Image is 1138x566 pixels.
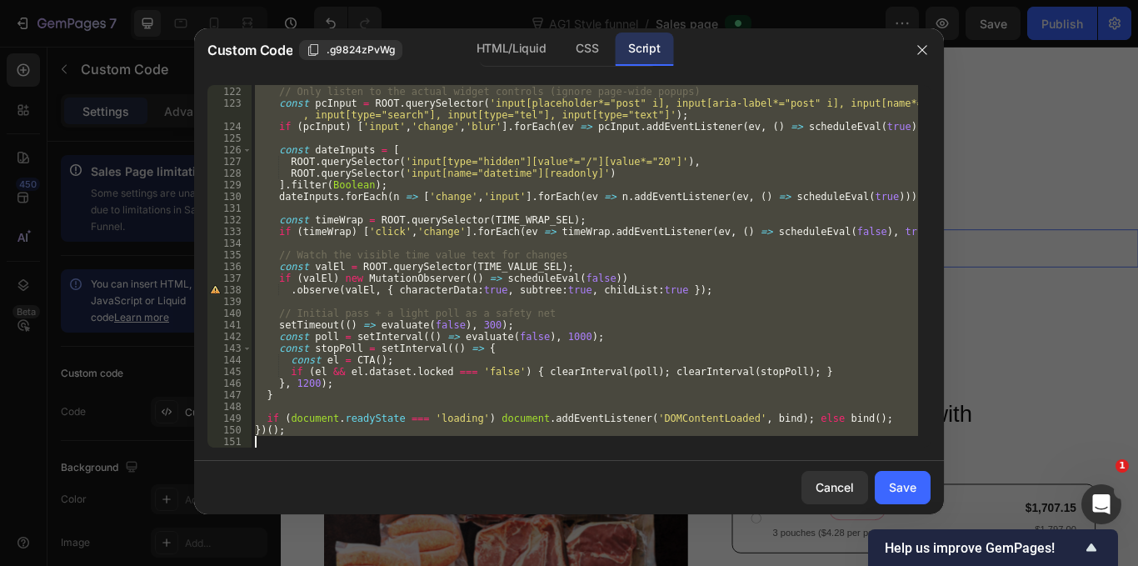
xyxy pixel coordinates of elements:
button: .g9824zPvWg [299,40,402,60]
div: 141 [207,319,252,331]
div: 123 [207,98,252,121]
div: 139 [207,296,252,308]
h2: How Will You Glow with [PERSON_NAME]? [526,410,950,483]
div: 137 [207,273,252,284]
div: 146 [207,378,252,389]
button: Cancel [801,471,868,504]
div: 122 [207,86,252,98]
div: Custom Code [21,190,92,205]
iframe: Intercom live chat [1081,484,1121,524]
div: 134 [207,238,252,249]
div: 127 [207,156,252,168]
img: gempages_582580432042721905-092a5378-f8c5-449b-87a2-64540987166a.png [526,381,671,390]
button: Save [875,471,931,504]
div: Cancel [816,478,854,496]
div: 124 [207,121,252,133]
p: Pick Your [PERSON_NAME] [527,346,948,368]
div: 135 [207,249,252,261]
div: CSS [562,33,611,66]
pre: SALE 5% [639,525,706,553]
div: $1,707.15 [866,528,929,549]
div: 147 [207,389,252,401]
p: Button [481,180,519,204]
div: 136 [207,261,252,273]
span: .g9824zPvWg [327,43,395,58]
div: 126 [207,144,252,156]
div: 140 [207,308,252,319]
div: 148 [207,401,252,413]
p: Glow Try [573,528,630,548]
span: 1 [1116,459,1129,473]
button: <p>Button</p> [461,170,539,214]
div: 145 [207,366,252,378]
div: 142 [207,331,252,343]
div: 129 [207,179,252,191]
div: 138 [207,284,252,296]
div: Save [889,478,916,496]
div: 144 [207,354,252,366]
span: Custom Code [207,40,292,60]
div: 125 [207,133,252,144]
div: 150 [207,424,252,436]
div: 149 [207,413,252,424]
div: 132 [207,214,252,226]
div: 151 [207,436,252,448]
div: 143 [207,343,252,354]
div: 130 [207,191,252,203]
button: Show survey - Help us improve GemPages! [885,538,1101,558]
div: Script [615,33,673,66]
div: HTML/Liquid [463,33,559,66]
div: 133 [207,226,252,238]
span: Help us improve GemPages! [885,540,1081,556]
div: 128 [207,168,252,179]
div: 131 [207,203,252,214]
